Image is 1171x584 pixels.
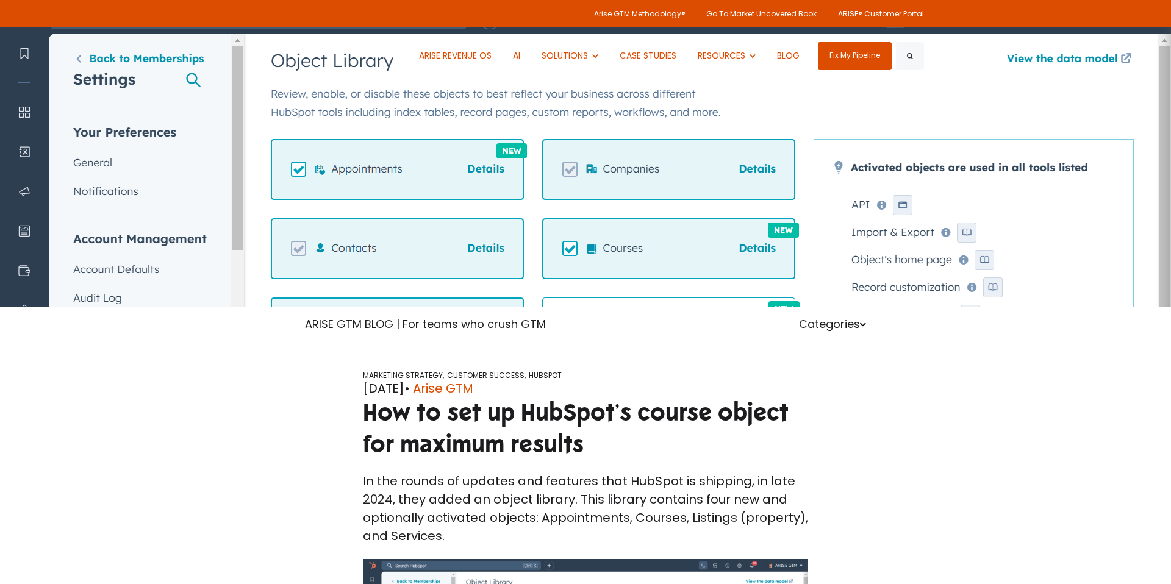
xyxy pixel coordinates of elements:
a: Categories [799,316,866,332]
a: BLOG [768,27,809,84]
img: ARISE GTM logo (1) white [247,42,272,69]
a: ARISE GTM BLOG | For teams who crush GTM [305,316,546,332]
nav: Desktop navigation [410,27,808,84]
a: CASE STUDIES [611,27,686,84]
a: Arise GTM [413,379,473,397]
span: SOLUTIONS [542,49,588,62]
a: HUBSPOT [529,370,562,380]
a: ARISE REVENUE OS [410,27,501,84]
p: In the rounds of updates and features that HubSpot is shipping, in late 2024, they added an objec... [363,472,808,545]
a: MARKETING STRATEGY, [363,370,444,380]
button: Show submenu for SOLUTIONS SOLUTIONS [532,27,607,84]
div: [DATE] [363,379,808,397]
span: Show submenu for SOLUTIONS [542,49,542,50]
span: How to set up HubSpot’s course object for maximum results [363,397,789,459]
span: RESOURCES [698,49,745,62]
span: • [404,380,410,397]
a: CUSTOMER SUCCESS, [447,370,526,380]
iframe: Chat Widget [1110,525,1171,584]
button: Show submenu for RESOURCES RESOURCES [689,27,765,84]
a: Fix My Pipeline [818,42,892,70]
a: AI [504,27,529,84]
button: Search [896,42,924,70]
